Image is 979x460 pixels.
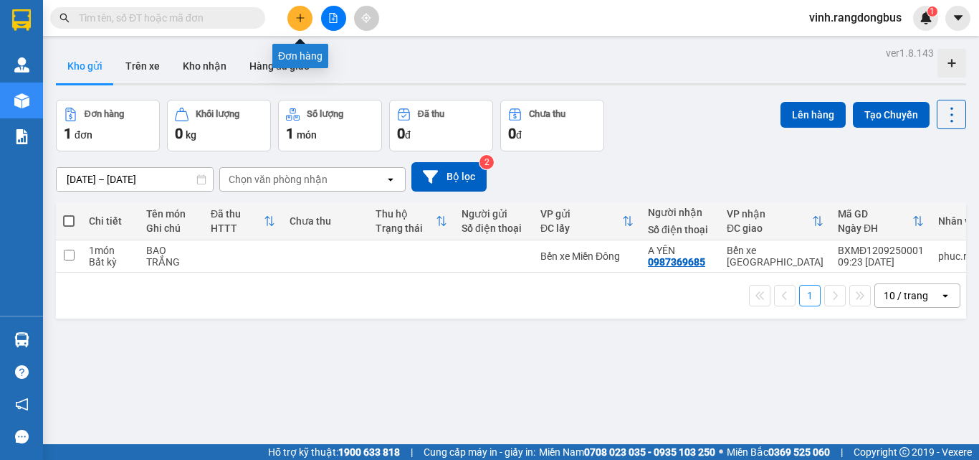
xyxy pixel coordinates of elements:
[297,129,317,141] span: món
[57,168,213,191] input: Select a date range.
[79,10,248,26] input: Tìm tên, số ĐT hoặc mã đơn
[533,202,641,240] th: Toggle SortBy
[462,208,526,220] div: Người gửi
[89,215,132,227] div: Chi tiết
[167,100,271,151] button: Khối lượng0kg
[15,430,29,443] span: message
[85,109,124,119] div: Đơn hàng
[114,49,171,83] button: Trên xe
[354,6,379,31] button: aim
[146,208,196,220] div: Tên món
[268,444,400,460] span: Hỗ trợ kỹ thuật:
[286,125,294,142] span: 1
[411,444,413,460] span: |
[75,129,92,141] span: đơn
[328,13,338,23] span: file-add
[886,45,934,61] div: ver 1.8.143
[89,245,132,256] div: 1 món
[14,57,29,72] img: warehouse-icon
[287,6,312,31] button: plus
[204,202,282,240] th: Toggle SortBy
[780,102,846,128] button: Lên hàng
[405,129,411,141] span: đ
[539,444,715,460] span: Miền Nam
[321,6,346,31] button: file-add
[146,245,196,268] div: BAO TRẮNG
[540,250,634,262] div: Bến xe Miền Đông
[376,208,436,220] div: Thu hộ
[64,125,72,142] span: 1
[927,6,937,17] sup: 1
[12,9,31,31] img: logo-vxr
[186,129,196,141] span: kg
[899,447,909,457] span: copyright
[171,49,238,83] button: Kho nhận
[295,13,305,23] span: plus
[648,224,712,235] div: Số điện thoại
[841,444,843,460] span: |
[540,222,622,234] div: ĐC lấy
[290,215,361,227] div: Chưa thu
[768,446,830,458] strong: 0369 525 060
[211,222,264,234] div: HTTT
[307,109,343,119] div: Số lượng
[930,6,935,17] span: 1
[14,332,29,347] img: warehouse-icon
[838,256,924,268] div: 09:23 [DATE]
[952,11,965,24] span: caret-down
[853,102,930,128] button: Tạo Chuyến
[516,129,522,141] span: đ
[376,222,436,234] div: Trạng thái
[15,398,29,411] span: notification
[278,100,382,151] button: Số lượng1món
[719,449,723,455] span: ⚪️
[418,109,444,119] div: Đã thu
[727,444,830,460] span: Miền Bắc
[338,446,400,458] strong: 1900 633 818
[838,245,924,256] div: BXMĐ1209250001
[727,245,823,268] div: Bến xe [GEOGRAPHIC_DATA]
[799,285,821,306] button: 1
[937,49,966,78] div: Tạo kho hàng mới
[59,13,70,23] span: search
[389,100,493,151] button: Đã thu0đ
[14,93,29,108] img: warehouse-icon
[238,49,321,83] button: Hàng đã giao
[798,9,913,27] span: vinh.rangdongbus
[584,446,715,458] strong: 0708 023 035 - 0935 103 250
[385,174,396,185] svg: open
[56,49,114,83] button: Kho gửi
[720,202,831,240] th: Toggle SortBy
[940,290,951,301] svg: open
[920,11,932,24] img: icon-new-feature
[56,100,160,151] button: Đơn hàng1đơn
[196,109,239,119] div: Khối lượng
[648,207,712,218] div: Người nhận
[648,256,705,268] div: 0987369685
[211,208,264,220] div: Đã thu
[508,125,516,142] span: 0
[529,109,565,119] div: Chưa thu
[500,100,604,151] button: Chưa thu0đ
[424,444,535,460] span: Cung cấp máy in - giấy in:
[175,125,183,142] span: 0
[272,44,328,68] div: Đơn hàng
[14,129,29,144] img: solution-icon
[831,202,931,240] th: Toggle SortBy
[397,125,405,142] span: 0
[146,222,196,234] div: Ghi chú
[838,208,912,220] div: Mã GD
[945,6,970,31] button: caret-down
[479,155,494,169] sup: 2
[884,288,928,303] div: 10 / trang
[368,202,454,240] th: Toggle SortBy
[89,256,132,268] div: Bất kỳ
[727,208,812,220] div: VP nhận
[540,208,622,220] div: VP gửi
[838,222,912,234] div: Ngày ĐH
[648,245,712,256] div: A YÊN
[361,13,371,23] span: aim
[727,222,812,234] div: ĐC giao
[411,162,487,192] button: Bộ lọc
[229,172,328,187] div: Chọn văn phòng nhận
